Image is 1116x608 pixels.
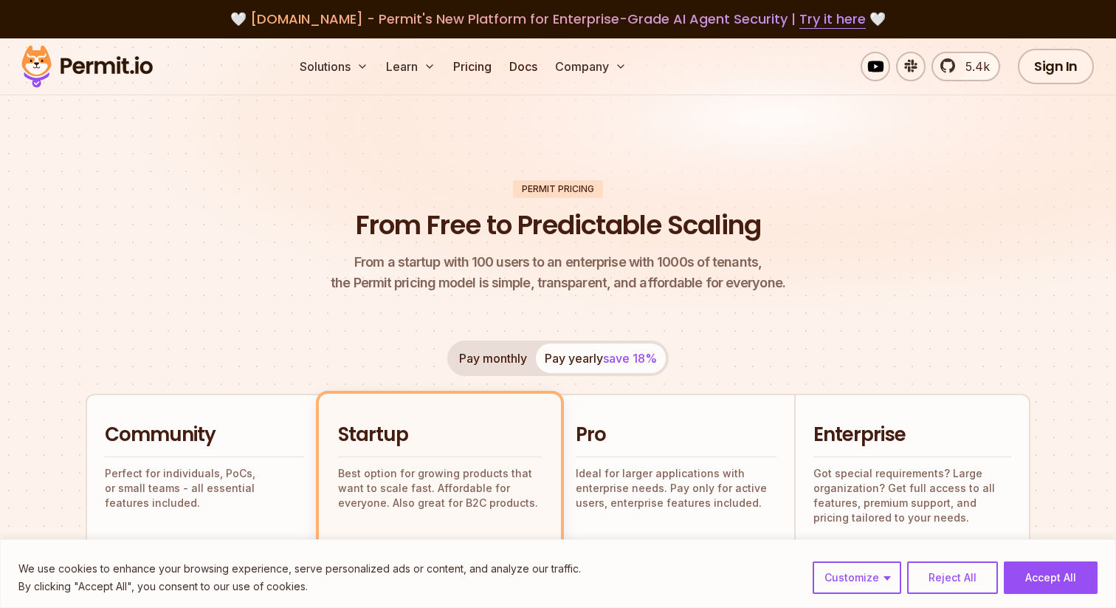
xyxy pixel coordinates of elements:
h1: From Free to Predictable Scaling [356,207,761,244]
button: Accept All [1004,561,1098,594]
p: Ideal for larger applications with enterprise needs. Pay only for active users, enterprise featur... [576,466,776,510]
a: Pricing [447,52,497,81]
a: Try it here [799,10,866,29]
button: Company [549,52,633,81]
a: Docs [503,52,543,81]
p: Perfect for individuals, PoCs, or small teams - all essential features included. [105,466,304,510]
span: [DOMAIN_NAME] - Permit's New Platform for Enterprise-Grade AI Agent Security | [250,10,866,28]
span: 5.4k [957,58,990,75]
button: Pay monthly [450,344,536,373]
button: Reject All [907,561,998,594]
button: Solutions [294,52,374,81]
h2: Community [105,422,304,448]
div: 🤍 🤍 [35,9,1081,30]
p: Best option for growing products that want to scale fast. Affordable for everyone. Also great for... [338,466,542,510]
p: We use cookies to enhance your browsing experience, serve personalized ads or content, and analyz... [18,560,581,578]
img: Permit logo [15,41,159,92]
p: Got special requirements? Large organization? Get full access to all features, premium support, a... [813,466,1011,525]
p: the Permit pricing model is simple, transparent, and affordable for everyone. [331,252,785,293]
h2: Pro [576,422,776,448]
button: Customize [813,561,901,594]
a: Sign In [1018,49,1094,84]
button: Learn [380,52,441,81]
span: From a startup with 100 users to an enterprise with 1000s of tenants, [331,252,785,273]
h2: Enterprise [813,422,1011,448]
div: Permit Pricing [513,180,603,198]
p: By clicking "Accept All", you consent to our use of cookies. [18,578,581,595]
a: 5.4k [931,52,1000,81]
h2: Startup [338,422,542,448]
